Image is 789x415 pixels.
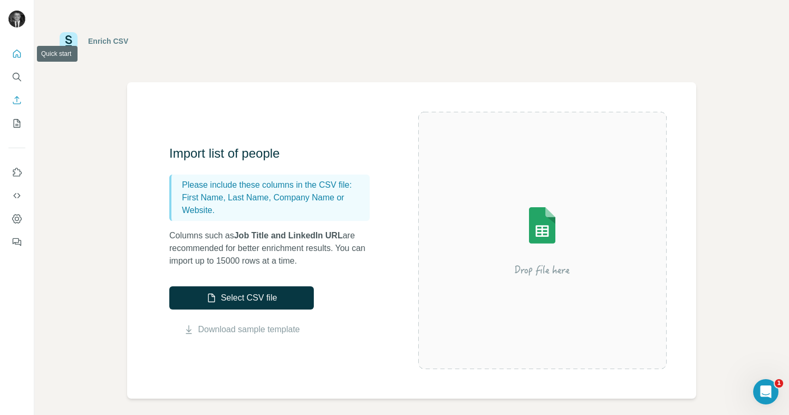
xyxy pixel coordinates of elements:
[8,114,25,133] button: My lists
[198,323,300,336] a: Download sample template
[8,186,25,205] button: Use Surfe API
[234,231,343,240] span: Job Title and LinkedIn URL
[8,163,25,182] button: Use Surfe on LinkedIn
[169,145,380,162] h3: Import list of people
[169,229,380,267] p: Columns such as are recommended for better enrichment results. You can import up to 15000 rows at...
[182,191,365,217] p: First Name, Last Name, Company Name or Website.
[8,44,25,63] button: Quick start
[8,11,25,27] img: Avatar
[60,32,78,50] img: Surfe Logo
[169,286,314,310] button: Select CSV file
[447,177,637,304] img: Surfe Illustration - Drop file here or select below
[753,379,778,404] iframe: Intercom live chat
[775,379,783,388] span: 1
[169,323,314,336] button: Download sample template
[88,36,128,46] div: Enrich CSV
[8,209,25,228] button: Dashboard
[8,91,25,110] button: Enrich CSV
[182,179,365,191] p: Please include these columns in the CSV file:
[8,233,25,252] button: Feedback
[8,67,25,86] button: Search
